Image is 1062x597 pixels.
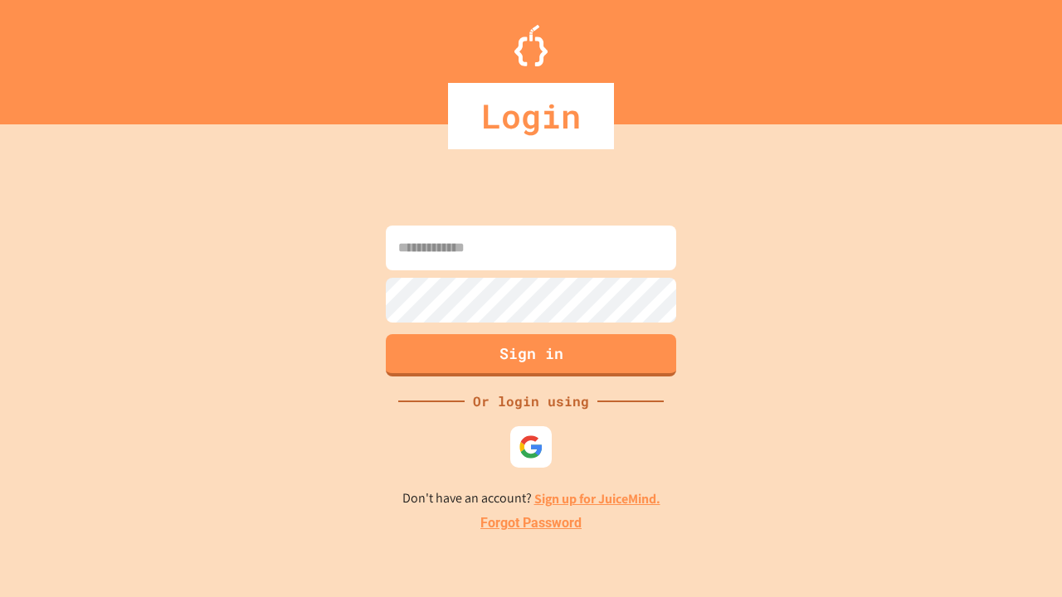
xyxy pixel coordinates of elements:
[386,334,676,376] button: Sign in
[992,531,1045,580] iframe: chat widget
[519,434,543,459] img: google-icon.svg
[465,391,597,411] div: Or login using
[402,488,660,509] p: Don't have an account?
[514,25,548,66] img: Logo.svg
[924,459,1045,529] iframe: chat widget
[448,83,614,149] div: Login
[480,513,582,533] a: Forgot Password
[534,490,660,507] a: Sign up for JuiceMind.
